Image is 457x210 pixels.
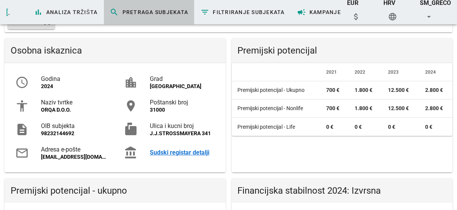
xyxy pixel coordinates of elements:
[41,75,106,82] div: Godina
[297,8,306,17] i: campaign
[320,99,349,118] td: 700 €
[41,130,106,137] div: 98232144692
[5,38,226,63] div: Osobna iskaznica
[320,118,349,136] td: 0 €
[232,178,453,203] div: Financijska stabilnost 2024: Izvrsna
[320,63,349,81] th: 2021
[320,81,349,99] td: 700 €
[349,118,382,136] td: 0 €
[15,76,29,89] i: access_time
[124,146,138,159] i: account_balance
[200,8,209,17] i: filter_list
[110,8,188,17] span: Pretraga subjekata
[382,63,419,81] th: 2023
[124,76,138,89] i: location_city
[150,75,215,82] div: Grad
[5,178,226,203] div: Premijski potencijal - ukupno
[297,8,341,17] span: Kampanje
[110,8,119,17] i: search
[419,99,452,118] td: 2.800 €
[382,81,419,99] td: 12.500 €
[388,69,399,75] span: 2023
[150,122,215,129] div: Ulica i kucni broj
[419,81,452,99] td: 2.800 €
[355,69,365,75] span: 2022
[15,99,29,113] i: accessibility
[232,38,453,63] div: Premijski potencijal
[41,107,106,113] div: ORQA D.O.O.
[41,83,106,90] div: 2024
[349,63,382,81] th: 2022
[124,99,138,113] i: room
[150,149,215,156] a: Sudski registar detalji
[41,154,106,160] div: [EMAIL_ADDRESS][DOMAIN_NAME]
[382,99,419,118] td: 12.500 €
[419,63,452,81] th: 2024
[41,99,106,106] div: Naziv tvrtke
[41,122,106,129] div: OIB subjekta
[34,8,43,17] i: bar_chart
[15,123,29,136] i: description
[150,107,215,113] div: 31000
[349,81,382,99] td: 1.800 €
[419,118,452,136] td: 0 €
[382,118,419,136] td: 0 €
[352,12,361,21] i: attach_money
[425,69,436,75] span: 2024
[232,99,320,118] td: Premijski potencijal - Nonlife
[232,118,320,136] td: Premijski potencijal - Life
[424,12,433,21] i: arrow_drop_down
[41,146,106,153] div: Adresa e-pošte
[15,146,29,160] i: mail_outline
[232,81,320,99] td: Premijski potencijal - Ukupno
[34,8,98,17] span: Analiza tržišta
[124,123,138,136] i: markunread_mailbox
[150,130,215,137] div: J.J.STROSSMAYERA 341
[326,69,337,75] span: 2021
[388,12,397,21] i: language
[150,99,215,106] div: Poštanski broj
[150,83,215,90] div: [GEOGRAPHIC_DATA]
[6,8,63,17] a: [DOMAIN_NAME]
[349,99,382,118] td: 1.800 €
[200,8,285,17] span: Filtriranje subjekata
